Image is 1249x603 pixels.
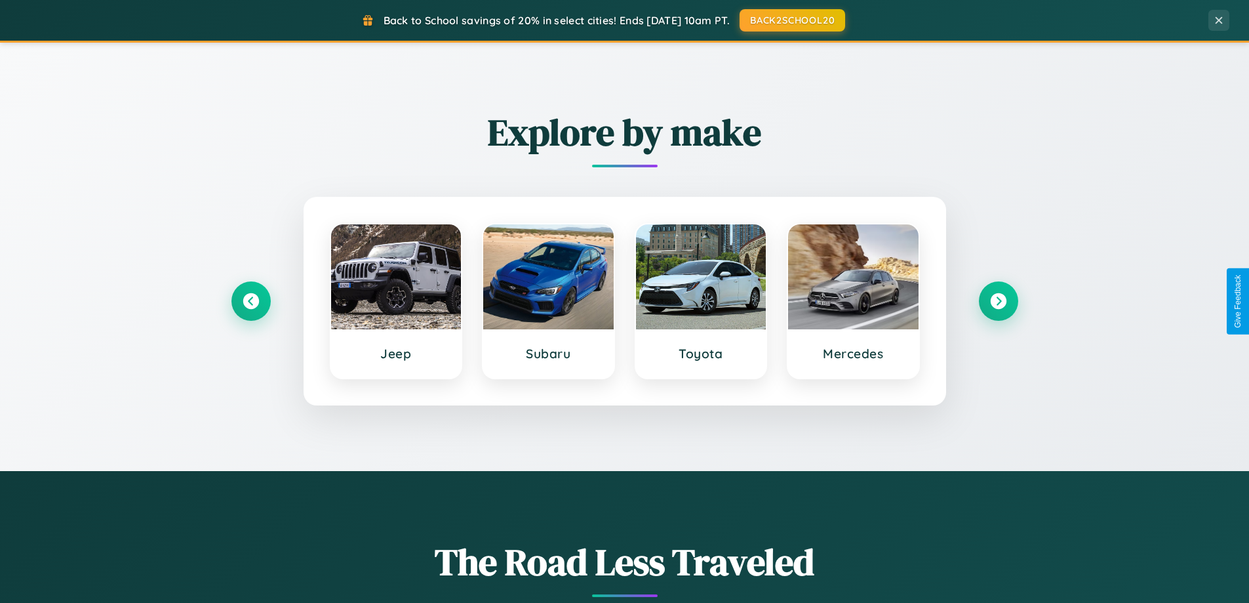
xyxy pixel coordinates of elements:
[231,537,1018,587] h1: The Road Less Traveled
[384,14,730,27] span: Back to School savings of 20% in select cities! Ends [DATE] 10am PT.
[344,346,448,362] h3: Jeep
[496,346,601,362] h3: Subaru
[740,9,845,31] button: BACK2SCHOOL20
[801,346,905,362] h3: Mercedes
[231,107,1018,157] h2: Explore by make
[1233,275,1242,328] div: Give Feedback
[649,346,753,362] h3: Toyota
